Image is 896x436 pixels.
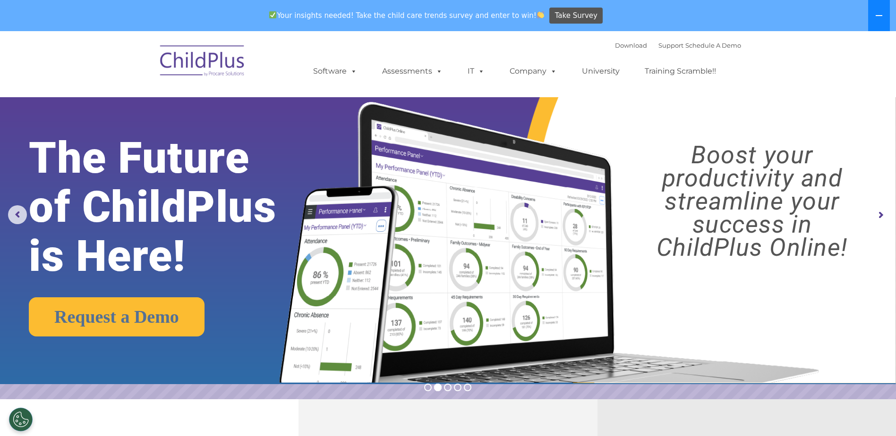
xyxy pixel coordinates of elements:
a: Download [615,42,647,49]
span: Phone number [131,101,171,108]
img: ✅ [269,11,276,18]
a: Request a Demo [29,297,205,336]
a: Support [658,42,683,49]
a: Software [304,62,367,81]
a: Company [500,62,566,81]
span: Last name [131,62,160,69]
font: | [615,42,741,49]
a: Assessments [373,62,452,81]
rs-layer: The Future of ChildPlus is Here! [29,134,315,281]
img: 👏 [537,11,544,18]
span: Your insights needed! Take the child care trends survey and enter to win! [265,6,548,25]
a: IT [458,62,494,81]
a: University [572,62,629,81]
img: ChildPlus by Procare Solutions [155,39,250,86]
a: Training Scramble!! [635,62,725,81]
rs-layer: Boost your productivity and streamline your success in ChildPlus Online! [619,143,885,259]
button: Cookies Settings [9,408,33,431]
a: Take Survey [549,8,603,24]
span: Take Survey [555,8,597,24]
a: Schedule A Demo [685,42,741,49]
